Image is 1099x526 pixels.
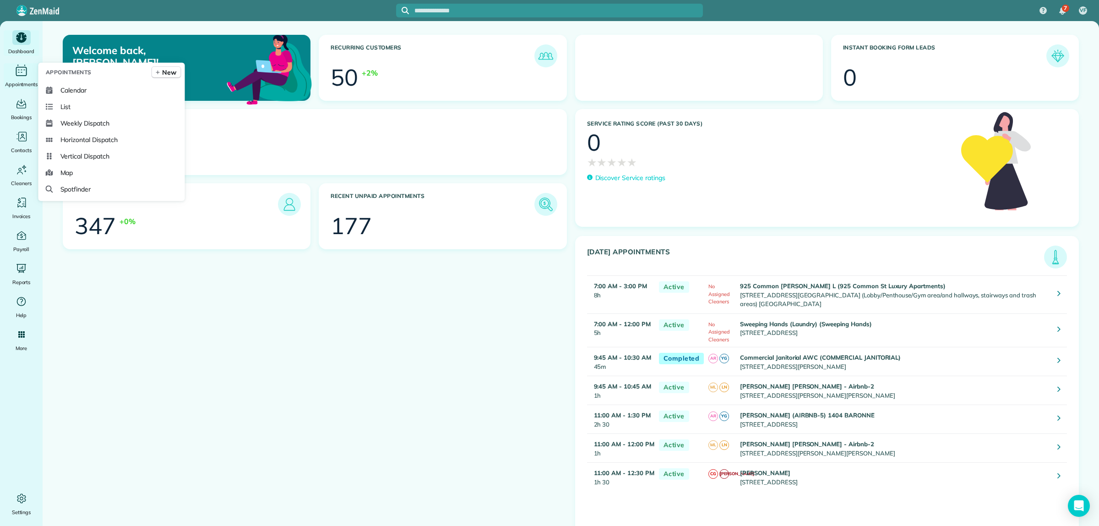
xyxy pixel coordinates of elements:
svg: Focus search [402,7,409,14]
a: Bookings [4,96,39,122]
div: +2% [362,67,378,78]
h3: Recent unpaid appointments [331,193,534,216]
div: 0 [843,66,857,89]
strong: 11:00 AM - 12:00 PM [594,440,654,448]
span: Weekly Dispatch [60,119,109,128]
a: Help [4,294,39,320]
div: 0 [587,131,601,154]
a: Dashboard [4,30,39,56]
strong: Commercial Janitorial AWC (COMMERCIAL JANITORIAL) [740,354,901,361]
span: Dashboard [8,47,34,56]
span: Appointments [46,68,92,77]
span: YG [719,354,729,363]
span: No Assigned Cleaners [708,321,730,343]
span: LN [719,383,729,392]
span: List [60,102,71,111]
td: 1h [587,434,654,463]
td: 45m [587,347,654,376]
td: [STREET_ADDRESS][PERSON_NAME][PERSON_NAME] [738,376,1050,405]
div: 347 [75,214,116,237]
span: 7 [1064,5,1067,12]
span: Active [659,319,689,331]
a: Payroll [4,228,39,254]
span: Payroll [13,245,30,254]
span: VF [1080,7,1086,14]
strong: 11:00 AM - 1:30 PM [594,411,651,419]
span: New [162,68,176,77]
strong: [PERSON_NAME] [PERSON_NAME] - Airbnb-2 [740,383,874,390]
span: Help [16,311,27,320]
img: icon_unpaid_appointments-47b8ce3997adf2238b356f14209ab4cced10bd1f174958f3ca8f1d0dd7fffeee.png [537,195,555,214]
img: icon_form_leads-04211a6a04a5b2264e4ee56bc0799ec3eb69b7e499cbb523a139df1d13a81ae0.png [1049,47,1067,65]
span: ★ [617,154,627,170]
strong: 11:00 AM - 12:30 PM [594,469,654,477]
img: icon_todays_appointments-901f7ab196bb0bea1936b74009e4eb5ffbc2d2711fa7634e0d609ed5ef32b18b.png [1046,248,1065,266]
a: Invoices [4,195,39,221]
strong: 9:45 AM - 10:45 AM [594,383,651,390]
strong: [PERSON_NAME] [740,469,790,477]
span: Contacts [11,146,32,155]
span: Active [659,411,689,422]
h3: Leads [75,193,278,216]
a: Horizontal Dispatch [42,131,181,148]
span: More [16,344,27,353]
td: [STREET_ADDRESS] [738,463,1050,492]
span: ★ [607,154,617,170]
a: Reports [4,261,39,287]
strong: 925 Common [PERSON_NAME] L (925 Common St Luxury Apartments) [740,282,946,290]
span: AR [708,411,718,421]
span: AR [708,354,718,363]
span: ★ [597,154,607,170]
span: Calendar [60,86,87,95]
span: Completed [659,353,704,364]
a: Calendar [42,82,181,99]
a: New [152,66,181,78]
a: Vertical Dispatch [42,148,181,164]
td: [STREET_ADDRESS] [738,313,1050,347]
span: Reports [12,278,31,287]
a: Discover Service ratings [587,173,665,183]
a: List [42,99,181,115]
strong: [PERSON_NAME] [PERSON_NAME] - Airbnb-2 [740,440,874,448]
a: Settings [4,491,39,517]
div: 177 [331,214,372,237]
p: Discover Service ratings [595,173,665,183]
img: icon_leads-1bed01f49abd5b7fead27621c3d59655bb73ed531f8eeb49469d10e621d6b896.png [280,195,299,214]
td: 2h 30 [587,405,654,434]
span: YG [719,411,729,421]
span: Active [659,382,689,393]
h3: [DATE] Appointments [587,248,1045,268]
a: Cleaners [4,162,39,188]
span: Cleaners [11,179,32,188]
td: 8h [587,276,654,314]
td: 1h 30 [587,463,654,492]
td: [STREET_ADDRESS][GEOGRAPHIC_DATA] (Lobby/Penthouse/Gym area/and hallways, stairways and trash are... [738,276,1050,314]
div: 50 [331,66,358,89]
a: Weekly Dispatch [42,115,181,131]
img: dashboard_welcome-42a62b7d889689a78055ac9021e634bf52bae3f8056760290aed330b23ab8690.png [225,24,314,113]
div: 7 unread notifications [1053,1,1072,21]
button: Focus search [396,7,409,14]
td: [STREET_ADDRESS][PERSON_NAME][PERSON_NAME] [738,434,1050,463]
span: CG [708,469,718,479]
a: Map [42,164,181,181]
div: +0% [120,216,136,227]
td: [STREET_ADDRESS] [738,405,1050,434]
h3: Service Rating score (past 30 days) [587,121,952,127]
span: ★ [627,154,637,170]
strong: 7:00 AM - 3:00 PM [594,282,647,290]
span: No Assigned Cleaners [708,283,730,305]
strong: 9:45 AM - 10:30 AM [594,354,651,361]
span: Active [659,281,689,293]
span: Appointments [5,80,38,89]
span: Bookings [11,113,32,122]
a: Contacts [4,129,39,155]
h3: Recurring Customers [331,44,534,67]
span: Horizontal Dispatch [60,135,118,144]
span: Map [60,168,73,177]
span: LN [719,440,729,450]
h3: Instant Booking Form Leads [843,44,1046,67]
div: Open Intercom Messenger [1068,495,1090,517]
span: Vertical Dispatch [60,152,109,161]
td: 5h [587,313,654,347]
